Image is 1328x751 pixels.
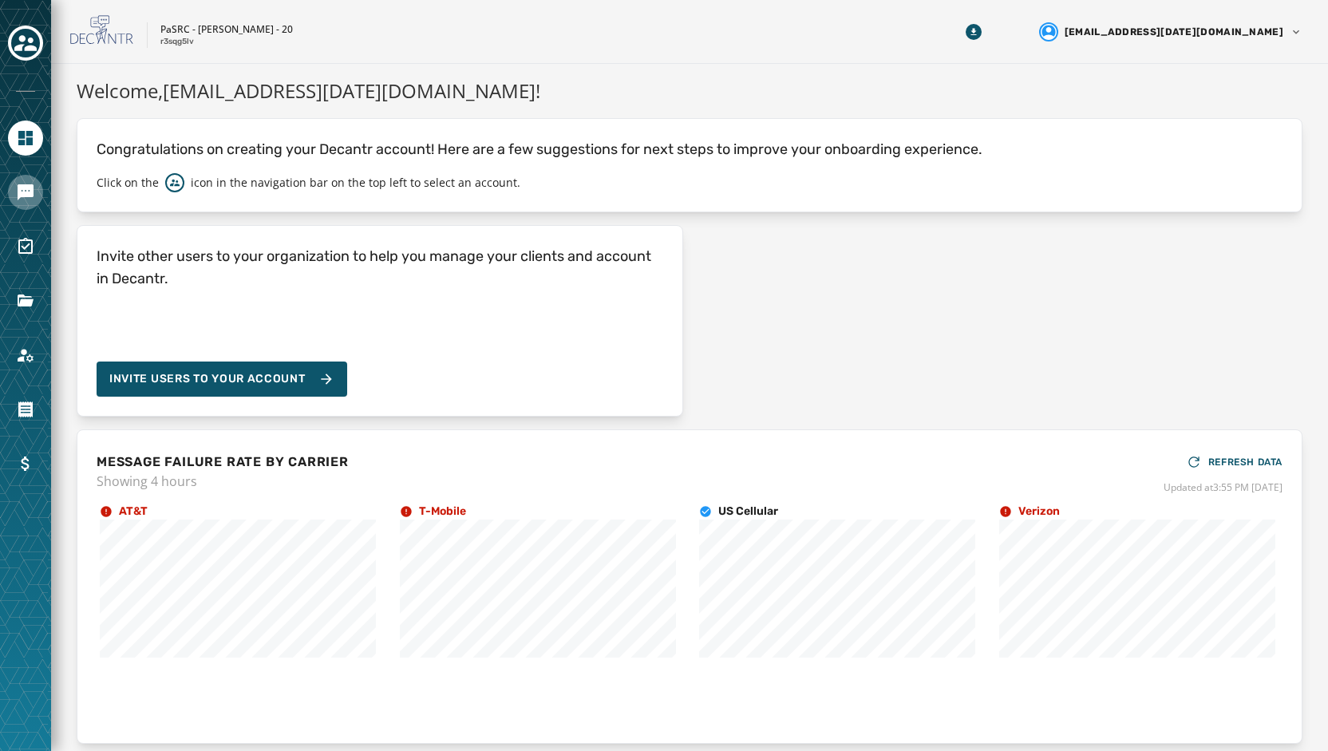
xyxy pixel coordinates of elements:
button: Download Menu [959,18,988,46]
h4: AT&T [119,504,148,520]
span: Updated at 3:55 PM [DATE] [1164,481,1283,494]
h4: Verizon [1018,504,1060,520]
p: Click on the [97,175,159,191]
h4: Invite other users to your organization to help you manage your clients and account in Decantr. [97,245,663,290]
button: Invite Users to your account [97,362,347,397]
span: REFRESH DATA [1208,456,1283,468]
a: Navigate to Surveys [8,229,43,264]
button: REFRESH DATA [1186,449,1283,475]
span: Invite Users to your account [109,371,306,387]
p: r3sqg5lv [160,36,194,48]
p: icon in the navigation bar on the top left to select an account. [191,175,520,191]
h4: T-Mobile [419,504,466,520]
a: Navigate to Files [8,283,43,318]
p: PaSRC - [PERSON_NAME] - 20 [160,23,293,36]
span: Showing 4 hours [97,472,349,491]
a: Navigate to Orders [8,392,43,427]
h4: US Cellular [718,504,778,520]
h4: MESSAGE FAILURE RATE BY CARRIER [97,453,349,472]
a: Navigate to Home [8,121,43,156]
a: Navigate to Account [8,338,43,373]
h1: Welcome, [EMAIL_ADDRESS][DATE][DOMAIN_NAME] ! [77,77,1302,105]
span: [EMAIL_ADDRESS][DATE][DOMAIN_NAME] [1065,26,1283,38]
a: Navigate to Messaging [8,175,43,210]
p: Congratulations on creating your Decantr account! Here are a few suggestions for next steps to im... [97,138,1283,160]
button: Toggle account select drawer [8,26,43,61]
button: User settings [1033,16,1309,48]
a: Navigate to Billing [8,446,43,481]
